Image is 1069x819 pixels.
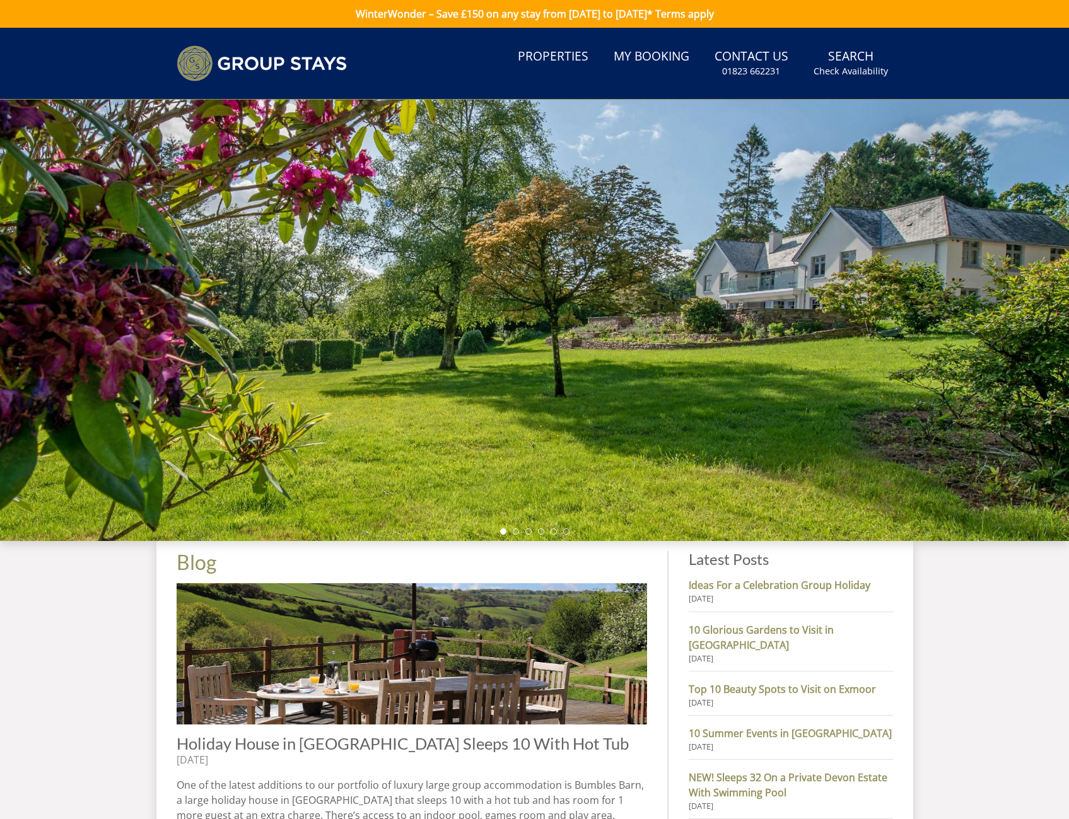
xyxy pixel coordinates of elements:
[814,65,888,78] small: Check Availability
[689,578,892,605] a: Ideas For a Celebration Group Holiday [DATE]
[689,578,892,593] strong: Ideas For a Celebration Group Holiday
[689,726,892,753] a: 10 Summer Events in [GEOGRAPHIC_DATA] [DATE]
[689,622,892,665] a: 10 Glorious Gardens to Visit in [GEOGRAPHIC_DATA] [DATE]
[689,770,892,812] a: NEW! Sleeps 32 On a Private Devon Estate With Swimming Pool [DATE]
[609,43,694,71] a: My Booking
[689,770,892,800] strong: NEW! Sleeps 32 On a Private Devon Estate With Swimming Pool
[689,622,892,653] strong: 10 Glorious Gardens to Visit in [GEOGRAPHIC_DATA]
[809,43,893,84] a: SearchCheck Availability
[689,697,892,709] small: [DATE]
[177,753,208,767] time: [DATE]
[177,550,216,574] a: Blog
[689,726,892,741] strong: 10 Summer Events in [GEOGRAPHIC_DATA]
[689,593,892,605] small: [DATE]
[689,741,892,753] small: [DATE]
[689,682,892,709] a: Top 10 Beauty Spots to Visit on Exmoor [DATE]
[177,583,648,724] img: Holiday House in Devon Sleeps 10 With Hot Tub
[689,800,892,812] small: [DATE]
[177,45,347,81] img: Group Stays
[689,550,769,568] a: Latest Posts
[513,43,593,71] a: Properties
[689,653,892,665] small: [DATE]
[689,682,892,697] strong: Top 10 Beauty Spots to Visit on Exmoor
[177,734,629,753] a: Holiday House in [GEOGRAPHIC_DATA] Sleeps 10 With Hot Tub
[722,65,780,78] small: 01823 662231
[710,43,793,84] a: Contact Us01823 662231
